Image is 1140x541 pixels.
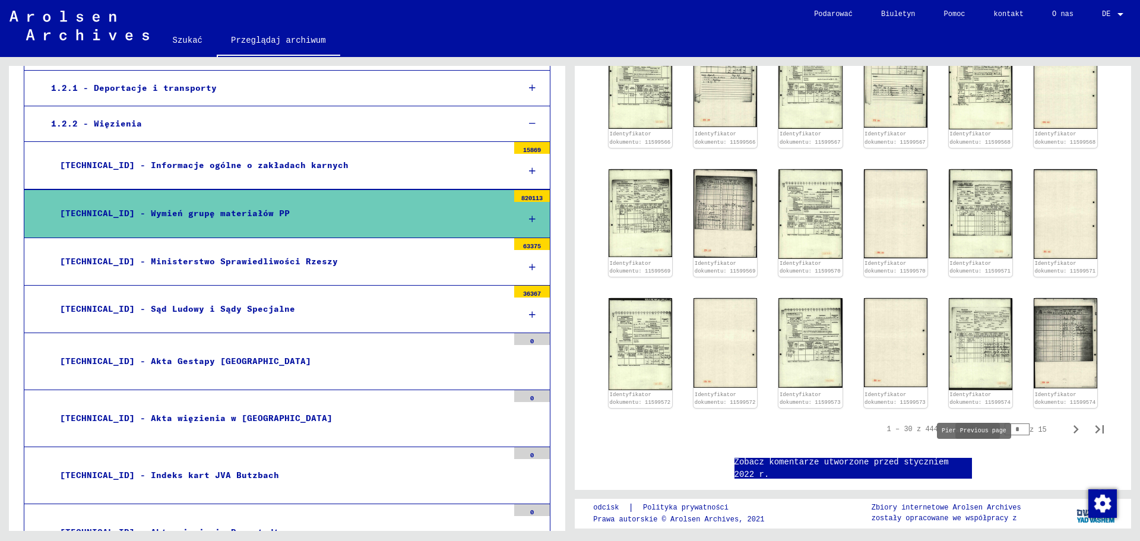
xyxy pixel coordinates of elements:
a: Zobacz komentarze utworzone przed styczniem 2022 r. [734,456,972,481]
font: [TECHNICAL_ID] - Akta więzienia w [GEOGRAPHIC_DATA] [60,413,332,423]
img: 001.jpg [609,298,672,390]
a: Identyfikator dokumentu: 11599574 [949,392,1011,406]
font: [TECHNICAL_ID] - Akta Gestapy [GEOGRAPHIC_DATA] [60,356,311,366]
a: Identyfikator dokumentu: 11599568 [949,131,1011,145]
img: 002.jpg [1034,39,1097,129]
img: 001.jpg [778,39,842,129]
font: 1.2.1 - Deportacje i transporty [51,83,217,93]
button: Następna strona [1064,417,1088,441]
a: Polityka prywatności [634,502,743,514]
font: 36367 [523,290,541,298]
font: 0 [530,337,534,345]
img: 001.jpg [949,298,1012,390]
img: 001.jpg [778,298,842,388]
font: 0 [530,394,534,402]
font: odcisk [593,504,619,512]
img: Zmiana zgody [1088,489,1117,518]
a: Identyfikator dokumentu: 11599566 [610,131,671,145]
a: odcisk [593,502,628,514]
img: 002.jpg [693,298,757,388]
a: Szukać [159,26,217,55]
font: Zobacz komentarze utworzone przed styczniem 2022 r. [734,457,949,479]
font: DE [1102,10,1110,18]
a: Przeglądaj archiwum [217,26,340,57]
button: Poprzednia strona [981,417,1005,441]
font: zostały opracowane we współpracy z [872,514,1017,523]
a: Identyfikator dokumentu: 11599572 [610,392,671,406]
font: 0 [530,451,534,459]
a: Identyfikator dokumentu: 11599567 [864,131,926,145]
font: 15869 [523,146,541,154]
a: Identyfikator dokumentu: 11599574 [1034,392,1095,406]
a: Identyfikator dokumentu: 11599568 [1034,131,1095,145]
font: Zbiory internetowe Arolsen Archives [872,504,1021,512]
font: Polityka prywatności [643,504,729,512]
img: 001.jpg [778,169,842,260]
font: | [629,503,634,512]
font: [TECHNICAL_ID] - Akta więzienia Darmstadt [60,527,279,537]
a: Identyfikator dokumentu: 11599566 [695,131,756,145]
img: 001.jpg [609,169,672,258]
a: Identyfikator dokumentu: 11599571 [1034,261,1095,275]
img: 002.jpg [693,169,757,258]
font: 0 [530,508,534,516]
div: Zmiana zgody [1088,489,1116,517]
img: 002.jpg [864,169,927,258]
font: Prawa autorskie © Arolsen Archives, 2021 [593,515,764,524]
font: Szukać [173,36,202,45]
a: Identyfikator dokumentu: 11599573 [864,392,926,406]
font: Identyfikator dokumentu: 11599571 [949,261,1011,275]
a: Identyfikator dokumentu: 11599572 [695,392,756,406]
button: Pierwsza strona [957,417,981,441]
font: O nas [1052,10,1073,18]
font: 1.2.2 - Więzienia [51,118,142,129]
font: Przeglądaj archiwum [231,36,326,45]
font: [TECHNICAL_ID] - Informacje ogólne o zakładach karnych [60,160,349,170]
font: 820113 [521,194,543,202]
img: 002.jpg [1034,169,1097,259]
img: 001.jpg [949,39,1012,130]
a: Identyfikator dokumentu: 11599570 [864,261,926,275]
img: 002.jpg [1034,298,1097,388]
img: yv_logo.png [1074,498,1119,528]
a: Identyfikator dokumentu: 11599569 [695,261,756,275]
img: 002.jpg [693,39,757,127]
font: [TECHNICAL_ID] - Wymień grupę materiałów PP [60,208,290,219]
a: Identyfikator dokumentu: 11599567 [780,131,841,145]
img: 001.jpg [949,169,1012,259]
img: Arolsen_neg.svg [9,11,149,40]
img: 001.jpg [609,39,672,129]
font: kontakt [994,10,1024,18]
font: [TECHNICAL_ID] - Sąd Ludowy i Sądy Specjalne [60,303,295,314]
button: Ostatnia strona [1088,417,1111,441]
font: 63375 [523,242,541,250]
font: Biuletyn [881,10,916,18]
font: Podarować [814,10,853,18]
font: z 15 [1030,426,1047,434]
font: Pomoc [944,10,965,18]
img: 002.jpg [864,39,927,128]
a: Identyfikator dokumentu: 11599570 [780,261,841,275]
a: Identyfikator dokumentu: 11599573 [780,392,841,406]
font: [TECHNICAL_ID] - Ministerstwo Sprawiedliwości Rzeszy [60,256,338,267]
img: 002.jpg [864,298,927,387]
a: Identyfikator dokumentu: 11599569 [610,261,671,275]
font: 1 – 30 z 444 [887,425,938,434]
